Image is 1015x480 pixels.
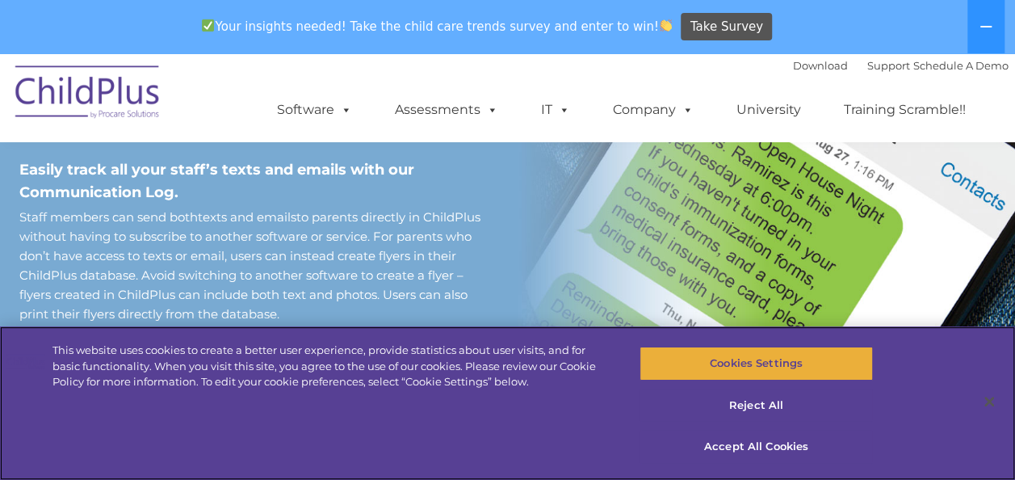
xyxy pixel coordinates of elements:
[7,54,169,135] img: ChildPlus by Procare Solutions
[19,208,480,321] span: Staff members can send both to parents directly in ChildPlus without having to subscribe to anoth...
[828,94,982,126] a: Training Scramble!!
[720,94,817,126] a: University
[597,94,710,126] a: Company
[640,389,873,423] button: Reject All
[525,94,586,126] a: IT
[261,94,368,126] a: Software
[867,59,910,72] a: Support
[640,430,873,464] button: Accept All Cookies
[195,11,679,42] span: Your insights needed! Take the child care trends survey and enter to win!
[913,59,1009,72] a: Schedule A Demo
[379,94,514,126] a: Assessments
[690,13,763,41] span: Take Survey
[202,19,214,32] img: ✅
[19,160,414,200] span: Easily track all your staff’s texts and emails with our Communication Log.
[793,59,1009,72] font: |
[971,384,1007,419] button: Close
[640,347,873,381] button: Cookies Settings
[52,343,609,390] div: This website uses cookies to create a better user experience, provide statistics about user visit...
[198,208,296,224] a: texts and emails
[660,19,672,32] img: 👏
[793,59,848,72] a: Download
[681,13,772,41] a: Take Survey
